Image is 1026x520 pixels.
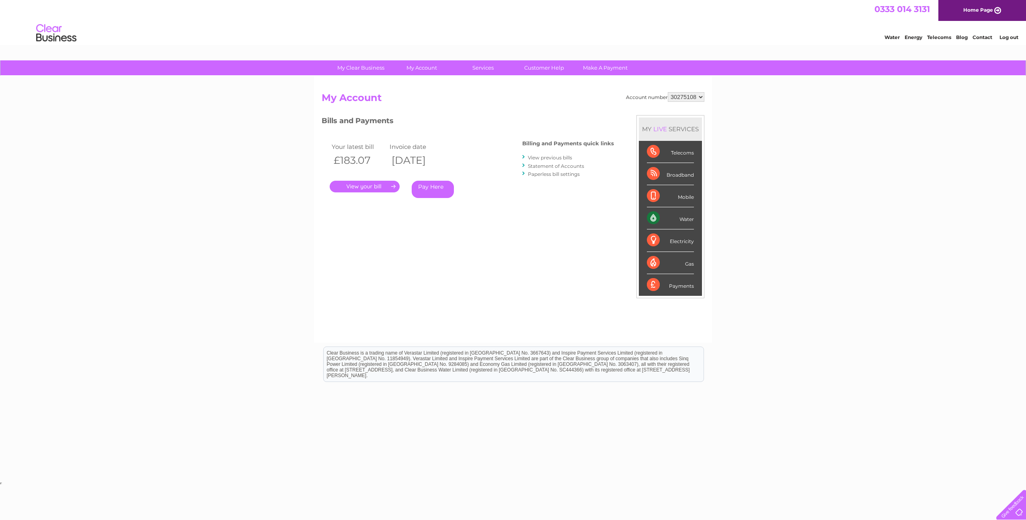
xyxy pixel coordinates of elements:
[528,171,580,177] a: Paperless bill settings
[36,21,77,45] img: logo.png
[874,4,930,14] a: 0333 014 3131
[389,60,455,75] a: My Account
[647,252,694,274] div: Gas
[522,140,614,147] h4: Billing and Payments quick links
[956,34,968,40] a: Blog
[388,152,445,169] th: [DATE]
[330,181,400,192] a: .
[639,118,702,140] div: MY SERVICES
[328,60,394,75] a: My Clear Business
[999,34,1018,40] a: Log out
[324,4,704,39] div: Clear Business is a trading name of Verastar Limited (registered in [GEOGRAPHIC_DATA] No. 3667643...
[652,125,669,133] div: LIVE
[973,34,992,40] a: Contact
[647,274,694,296] div: Payments
[647,229,694,252] div: Electricity
[905,34,922,40] a: Energy
[647,185,694,207] div: Mobile
[388,141,445,152] td: Invoice date
[330,141,388,152] td: Your latest bill
[450,60,516,75] a: Services
[528,163,584,169] a: Statement of Accounts
[528,155,572,161] a: View previous bills
[572,60,638,75] a: Make A Payment
[412,181,454,198] a: Pay Here
[322,115,614,129] h3: Bills and Payments
[647,141,694,163] div: Telecoms
[626,92,704,102] div: Account number
[884,34,900,40] a: Water
[647,207,694,229] div: Water
[330,152,388,169] th: £183.07
[927,34,951,40] a: Telecoms
[322,92,704,107] h2: My Account
[511,60,577,75] a: Customer Help
[647,163,694,185] div: Broadband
